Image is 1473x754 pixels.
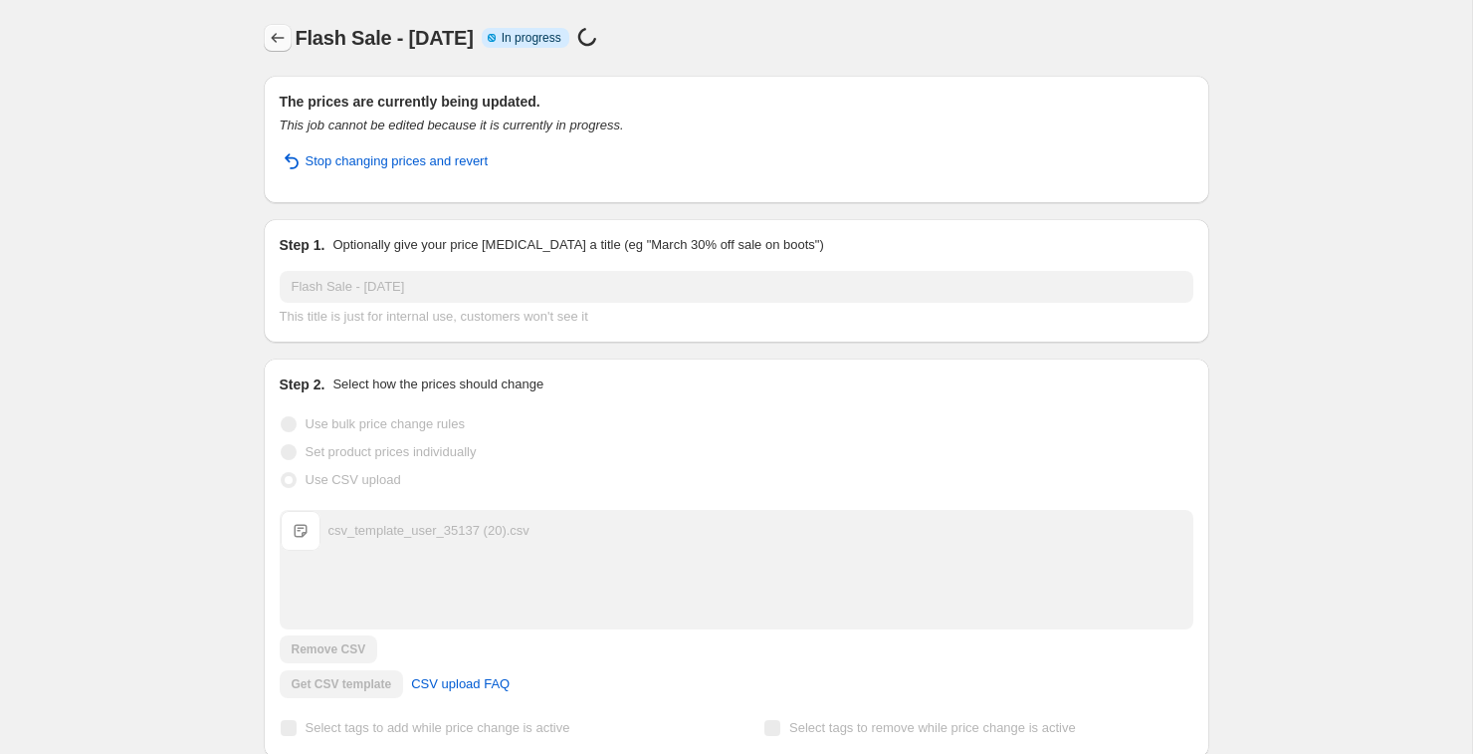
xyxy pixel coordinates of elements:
p: Optionally give your price [MEDICAL_DATA] a title (eg "March 30% off sale on boots") [332,235,823,255]
h2: The prices are currently being updated. [280,92,1193,112]
span: Select tags to remove while price change is active [789,720,1076,735]
p: Select how the prices should change [332,375,543,394]
a: CSV upload FAQ [399,668,522,700]
span: Flash Sale - [DATE] [296,27,474,49]
h2: Step 2. [280,375,325,394]
span: In progress [502,30,561,46]
h2: Step 1. [280,235,325,255]
span: Use bulk price change rules [306,416,465,431]
span: CSV upload FAQ [411,674,510,694]
div: csv_template_user_35137 (20).csv [328,521,529,541]
input: 30% off holiday sale [280,271,1193,303]
span: Select tags to add while price change is active [306,720,570,735]
button: Price change jobs [264,24,292,52]
button: Stop changing prices and revert [268,145,501,177]
span: Use CSV upload [306,472,401,487]
span: Stop changing prices and revert [306,151,489,171]
span: This title is just for internal use, customers won't see it [280,309,588,324]
i: This job cannot be edited because it is currently in progress. [280,118,624,132]
span: Set product prices individually [306,444,477,459]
